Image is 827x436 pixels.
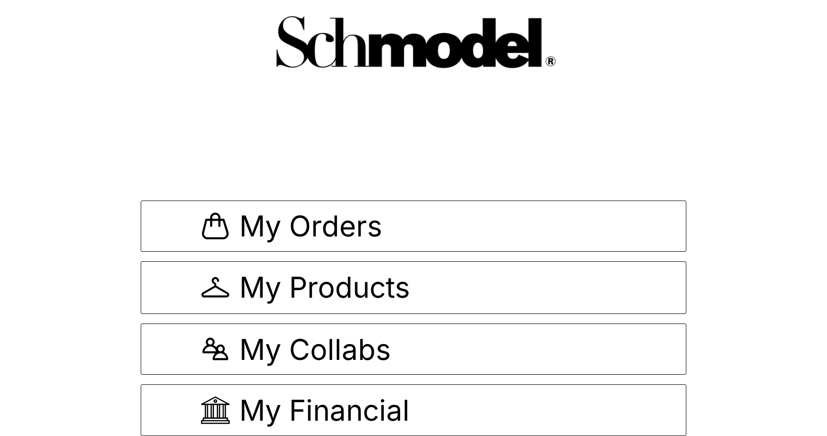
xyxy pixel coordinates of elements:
[141,201,686,252] a: My Orders
[239,396,410,425] span: My Financial
[239,273,410,302] span: My Products
[239,212,382,240] span: My Orders
[141,261,686,314] a: My Products
[239,335,391,364] span: My Collabs
[141,324,686,375] a: My Collabs
[141,384,686,436] a: My Financial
